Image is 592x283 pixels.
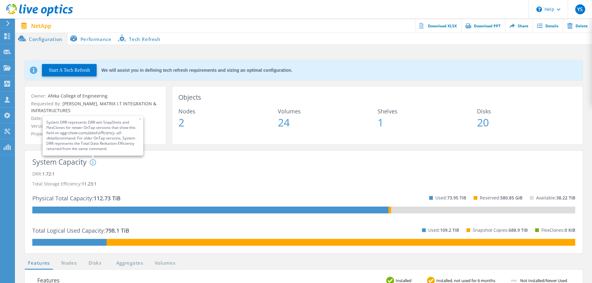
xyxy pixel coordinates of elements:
[541,225,575,235] p: FlexClones:
[32,179,575,189] p: Total Storage Efficiency:
[394,279,418,283] span: Installed
[46,93,108,99] span: Afeka College of Engineering
[31,130,160,137] p: Project ID:
[32,158,87,166] h3: System Capacity
[32,226,129,235] p: Total Logical Used Capacity:
[278,117,377,128] span: 24
[31,23,51,29] span: NetApp
[152,259,179,267] a: Volumes
[577,7,583,12] span: YS
[42,64,97,76] button: Start A Tech Refresh
[565,227,575,233] span: 0 KiB
[31,100,160,114] p: Requested By:
[378,117,477,128] span: 1
[536,193,575,203] p: Available:
[477,117,576,128] span: 20
[25,259,53,267] a: Features
[505,19,533,33] a: Share
[101,68,292,72] div: We will assist you in defining tech refresh requirements and sizing an optimal configuration.
[137,117,144,122] button: ✕
[31,115,160,122] p: Date:
[31,93,160,99] p: Owner:
[447,195,466,201] span: 73.95 TiB
[112,259,147,267] a: Aggregates
[82,181,97,187] span: 11.23:1
[178,117,278,128] span: 2
[428,225,459,235] p: Used:
[32,169,575,179] p: DRR:
[31,101,156,113] span: [PERSON_NAME], MATRIX I.T INTEGRATION & INFRASTRUCTURES
[556,195,575,201] span: 38.22 TiB
[31,123,160,130] p: Version:
[480,193,522,203] p: Reserved:
[477,108,576,114] span: Disks
[563,19,592,33] a: Delete
[32,193,121,203] p: Physical Total Capacity:
[46,120,140,151] div: System DRR represents DRR w/o SnapShots and FlexClones for newer OnTap versions that show this fi...
[46,130,122,141] span: show-cumulated-efficiency -all-details
[500,195,522,201] span: 580.85 GiB
[415,19,461,33] a: Download XLSX
[105,227,129,234] span: 798.1 TiB
[42,115,57,121] span: [DATE]
[473,225,528,235] p: Snapshot Copies:
[178,108,278,114] span: Nodes
[440,227,459,233] span: 109.2 TiB
[42,171,55,177] span: 1.72:1
[59,259,79,267] a: Nodes
[435,193,466,203] p: Used:
[536,7,542,12] svg: \n
[87,259,103,267] a: Disks
[519,279,573,283] span: Not Installed/Never Used
[435,279,502,283] span: Installed, not used for 6 months
[6,13,73,17] a: Live Optics Dashboard
[461,19,505,33] a: Download PPT
[533,19,563,33] a: Details
[178,93,576,102] h3: Objects
[378,108,477,114] span: Shelves
[278,108,377,114] span: Volumes
[509,227,528,233] span: 688.9 TiB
